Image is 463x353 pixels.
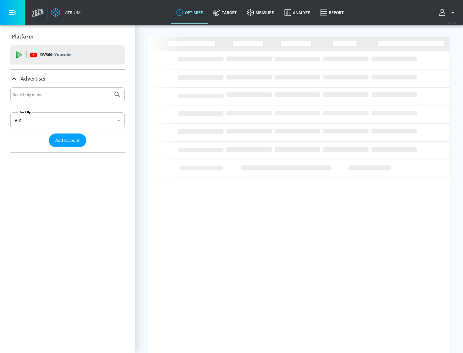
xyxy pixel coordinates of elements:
a: optimize [171,1,208,24]
div: Advertiser [10,87,125,152]
a: Target [208,1,242,24]
div: Atrium [62,10,81,15]
div: DV360: Youtube [10,45,125,65]
a: Analyze [279,1,315,24]
div: A-Z [10,112,125,128]
p: Youtube [54,51,71,58]
p: Advertiser [21,75,46,82]
span: v 4.22.2 [448,21,457,25]
a: Atrium [51,8,81,17]
label: Sort By [18,110,32,114]
div: Advertiser [10,70,125,88]
div: Platform [10,28,125,46]
nav: list of Advertiser [10,147,125,152]
p: Platform [12,33,33,40]
a: Report [315,1,349,24]
p: DV360: [40,51,71,58]
span: Add Account [55,137,80,144]
a: measure [242,1,279,24]
button: Add Account [49,133,86,147]
input: Search by name [13,90,110,99]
